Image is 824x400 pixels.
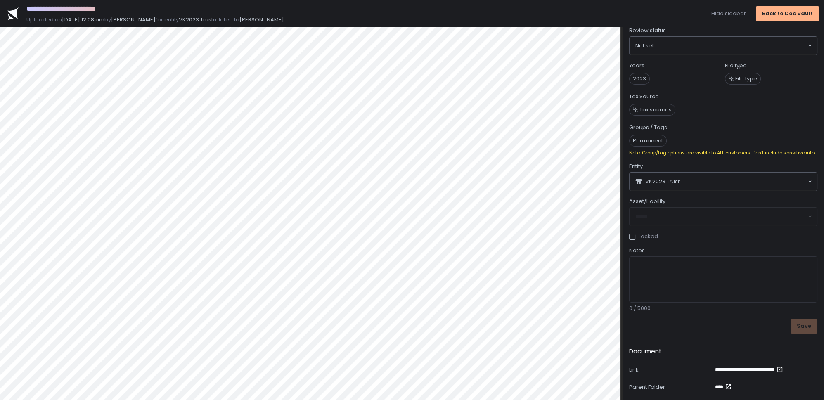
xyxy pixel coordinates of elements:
[630,173,817,191] div: Search for option
[629,27,666,34] span: Review status
[629,150,817,156] div: Note: Group/tag options are visible to ALL customers. Don't include sensitive info
[239,16,284,24] span: [PERSON_NAME]
[756,6,819,21] button: Back to Doc Vault
[62,16,104,24] span: [DATE] 12:08 am
[629,124,667,131] label: Groups / Tags
[629,305,817,312] div: 0 / 5000
[629,73,650,85] span: 2023
[629,62,644,69] label: Years
[179,16,213,24] span: VK2023 Trust
[629,93,659,100] label: Tax Source
[635,42,654,50] span: Not set
[654,42,807,50] input: Search for option
[735,75,757,83] span: File type
[213,16,239,24] span: related to
[111,16,156,24] span: [PERSON_NAME]
[711,10,746,17] button: Hide sidebar
[629,247,645,254] span: Notes
[645,178,680,185] span: VK2023 Trust
[639,106,672,114] span: Tax sources
[629,198,665,205] span: Asset/Liability
[104,16,111,24] span: by
[762,10,813,17] div: Back to Doc Vault
[629,383,712,391] div: Parent Folder
[725,62,747,69] label: File type
[26,16,62,24] span: Uploaded on
[680,178,807,186] input: Search for option
[156,16,179,24] span: for entity
[629,366,712,374] div: Link
[629,163,643,170] span: Entity
[629,135,667,147] span: Permanent
[629,347,662,356] h2: Document
[630,37,817,55] div: Search for option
